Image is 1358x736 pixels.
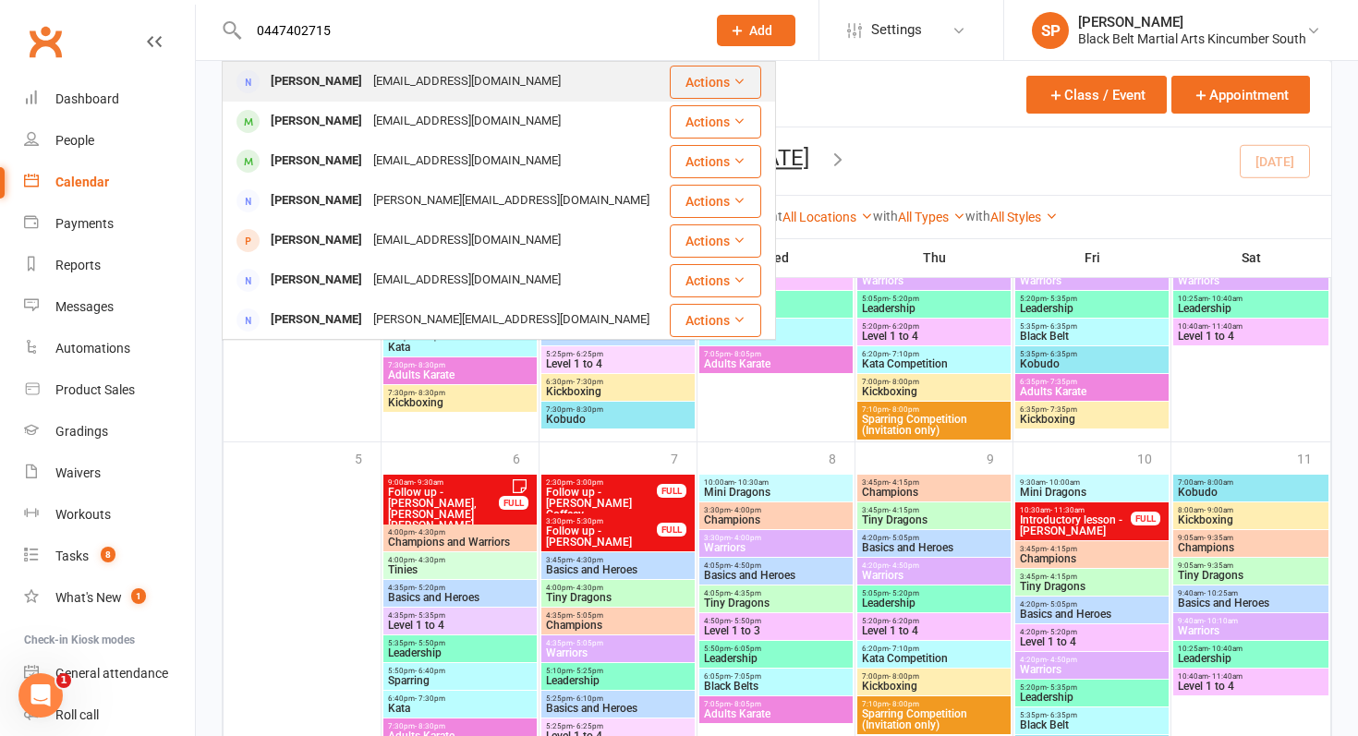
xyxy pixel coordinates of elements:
span: 3:45pm [861,506,1007,514]
span: Adults Karate [387,369,533,380]
span: - 5:20pm [1047,628,1077,636]
div: Reports [55,258,101,272]
span: - 7:05pm [731,672,761,681]
span: Tiny Dragons [861,514,1007,525]
div: Dashboard [55,91,119,106]
span: Champions and Warriors [387,537,533,548]
button: Actions [670,105,761,139]
span: Basics and Heroes [545,331,691,342]
span: Follow up - [PERSON_NAME] [545,525,658,548]
span: 4:20pm [861,534,1007,542]
span: Warriors [1019,664,1165,675]
span: 5:20pm [1019,295,1165,303]
span: - 4:50pm [731,561,761,570]
span: Sparring Competition (Invitation only) [861,414,1007,436]
span: Follow up - [PERSON_NAME] Coffeey [545,487,658,520]
span: 1 [131,588,146,604]
div: [EMAIL_ADDRESS][DOMAIN_NAME] [368,227,566,254]
span: - 5:05pm [573,611,603,620]
div: Messages [55,299,114,314]
span: 7:10pm [861,700,1007,708]
span: - 4:35pm [731,589,761,597]
span: - 5:20pm [415,584,445,592]
span: Introductory lesson - [PERSON_NAME] [1019,514,1132,537]
span: 7:30pm [387,361,533,369]
a: Calendar [24,162,195,203]
a: Clubworx [22,18,68,65]
div: Waivers [55,465,101,480]
span: Warriors [861,275,1007,286]
span: 6:40pm [387,694,533,703]
button: Add [717,15,795,46]
span: - 4:00pm [731,534,761,542]
strong: with [873,209,898,223]
span: 4:20pm [1019,600,1165,609]
span: 3:45pm [861,478,1007,487]
span: 9:40am [1177,617,1325,625]
span: Sparring [387,675,533,686]
span: - 6:20pm [889,617,919,625]
span: Add [749,23,772,38]
button: Actions [670,66,761,99]
a: Automations [24,328,195,369]
span: 6:20pm [861,645,1007,653]
span: 5:25pm [545,350,691,358]
span: - 10:30am [734,478,769,487]
span: 9:05am [1177,561,1325,570]
span: - 10:10am [1204,617,1238,625]
span: - 8:05pm [731,700,761,708]
span: Leadership [387,647,533,658]
a: Dashboard [24,78,195,120]
span: Basics and Heroes [387,592,533,603]
div: [PERSON_NAME] [1078,14,1306,30]
span: Leadership [1019,692,1165,703]
span: 4:00pm [545,584,691,592]
span: Leadership [703,653,849,664]
span: 5:10pm [545,667,691,675]
span: 10:25am [1177,645,1325,653]
a: Product Sales [24,369,195,411]
span: - 4:15pm [1047,545,1077,553]
span: - 10:40am [1208,295,1243,303]
span: Level 1 to 4 [1177,681,1325,692]
span: - 9:35am [1204,534,1233,542]
span: 7:30pm [387,389,533,397]
span: Kata [387,703,533,714]
span: Tiny Dragons [703,597,849,609]
a: Tasks 8 [24,536,195,577]
span: 4:00pm [387,528,533,537]
span: 5:35pm [1019,350,1165,358]
th: Sat [1171,238,1331,277]
span: - 7:10pm [889,350,919,358]
span: Leadership [1177,653,1325,664]
span: - 8:00pm [889,405,919,414]
div: [EMAIL_ADDRESS][DOMAIN_NAME] [368,148,566,175]
span: Follow up - [PERSON_NAME], [PERSON_NAME] [PERSON_NAME]... [387,487,500,531]
span: 5:20pm [861,322,1007,331]
span: - 11:40am [1208,672,1243,681]
span: 4:20pm [1019,656,1165,664]
div: 8 [829,442,855,473]
span: 7:00pm [861,672,1007,681]
span: - 6:20pm [889,322,919,331]
div: FULL [499,496,528,510]
span: 10:40am [1177,322,1325,331]
span: Leadership [1019,303,1165,314]
span: - 11:30am [1050,506,1085,514]
span: 9:30am [1019,478,1165,487]
span: - 4:15pm [889,478,919,487]
span: - 3:00pm [573,478,603,487]
span: 7:10pm [861,405,1007,414]
span: - 5:05pm [889,534,919,542]
span: Champions [703,514,849,525]
span: - 7:30pm [573,378,603,386]
span: Mini Dragons [703,487,849,498]
span: Settings [871,9,922,51]
span: - 5:50pm [415,639,445,647]
span: 4:05pm [703,561,849,570]
span: 6:05pm [703,322,849,331]
div: 7 [671,442,697,473]
a: Workouts [24,494,195,536]
span: Leadership [703,303,849,314]
span: - 11:40am [1208,322,1243,331]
